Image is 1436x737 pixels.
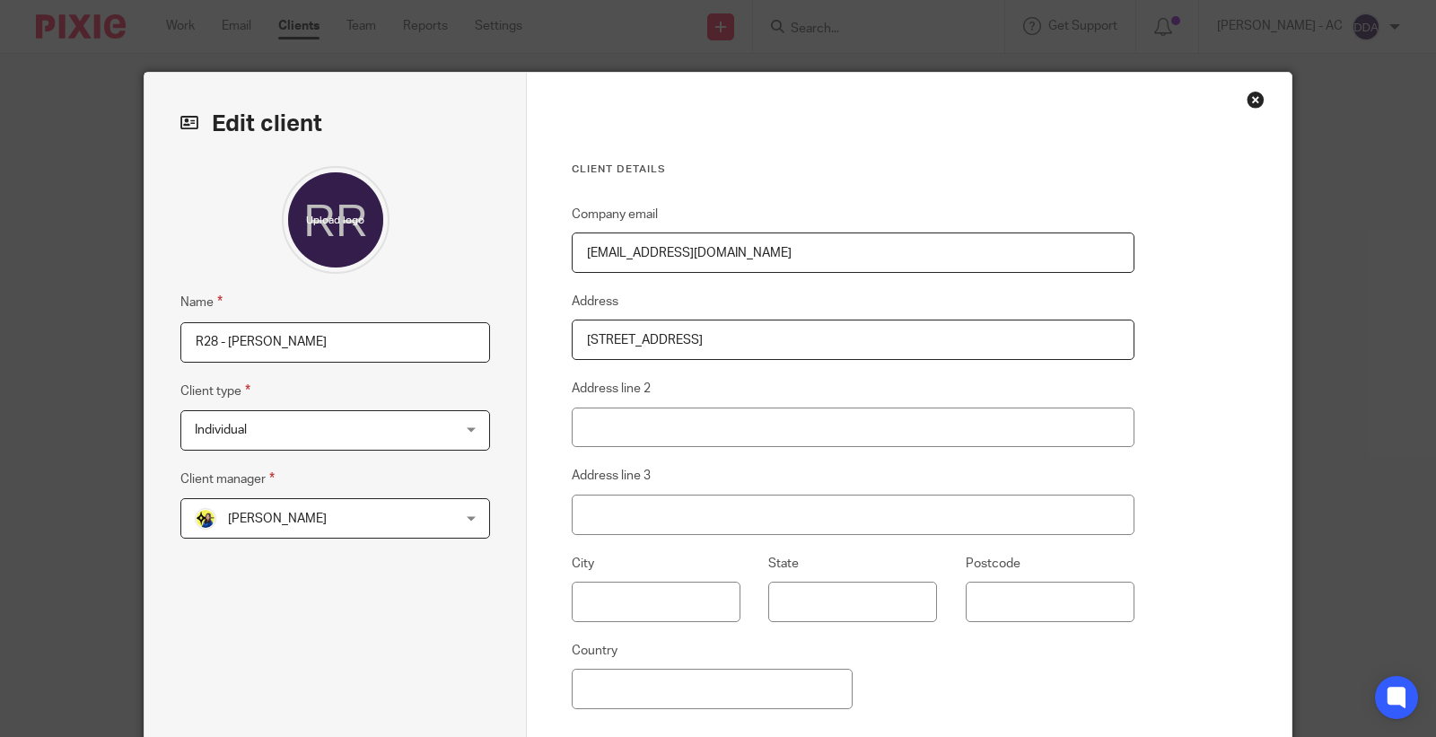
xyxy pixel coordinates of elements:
label: Client type [180,381,250,401]
label: Address line 3 [572,467,651,485]
label: Address [572,293,618,311]
label: Company email [572,206,658,224]
span: [PERSON_NAME] [228,513,327,525]
label: Country [572,642,617,660]
h3: Client details [572,162,1134,177]
label: Postcode [966,555,1020,573]
h2: Edit client [180,109,490,139]
label: Client manager [180,469,275,489]
span: Individual [195,424,247,436]
img: Bobo-Starbridge%201.jpg [195,508,216,530]
label: City [572,555,594,573]
label: Address line 2 [572,380,651,398]
div: Close this dialog window [1247,91,1265,109]
label: State [768,555,799,573]
label: Name [180,292,223,312]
